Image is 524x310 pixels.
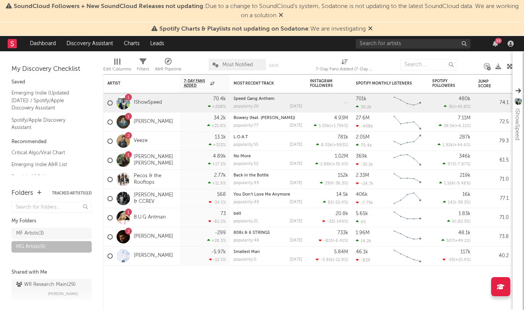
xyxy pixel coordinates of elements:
[11,173,84,181] a: Pop-ish A&R List
[478,156,509,165] div: 61.5
[323,200,348,205] div: ( )
[478,98,509,108] div: 74.1
[328,201,333,205] span: 81
[356,192,368,197] div: 406k
[322,219,348,224] div: ( )
[478,251,509,261] div: 40.2
[334,250,348,255] div: 5.84M
[52,191,92,195] button: Tracked Artists(13)
[338,173,348,178] div: 152k
[213,96,226,101] div: 70.4k
[455,181,469,186] span: -9.46 %
[356,219,366,224] div: 65
[11,268,92,277] div: Shared with Me
[234,181,259,185] div: popularity: 49
[390,151,425,170] svg: Chart title
[448,258,454,262] span: -55
[459,154,470,159] div: 346k
[234,81,291,86] div: Most Recent Track
[455,239,469,243] span: +49.1 %
[461,250,470,255] div: 117k
[390,208,425,227] svg: Chart title
[443,162,470,166] div: ( )
[446,239,454,243] span: 507
[356,81,413,86] div: Spotify Monthly Listeners
[390,246,425,266] svg: Chart title
[439,123,470,128] div: ( )
[438,142,470,147] div: ( )
[454,143,469,147] span: +44.6 %
[356,154,367,159] div: 369k
[11,279,92,300] a: WR Research Main(29)[PERSON_NAME]
[336,192,348,197] div: 14.5k
[234,162,258,166] div: popularity: 52
[11,241,92,253] a: MG Artists(9)
[478,232,509,241] div: 73.8
[337,135,348,140] div: 781k
[336,211,348,216] div: 20.8k
[444,104,470,109] div: ( )
[103,65,131,74] div: Edit Columns
[315,162,348,166] div: ( )
[16,242,45,251] div: MG Artists ( 9 )
[356,200,373,205] div: -7.75k
[234,231,270,235] a: 808s & 6 STRINGS
[234,116,295,120] a: Bowery (feat. [PERSON_NAME])
[11,78,92,87] div: Saved
[134,214,166,221] a: B.U.G Antman
[513,108,522,140] div: IShowSpeed
[333,143,347,147] span: +993 %
[14,3,519,19] span: : Due to a change to SoundCloud's system, Sodatone is not updating to the latest SoundCloud data....
[134,100,162,106] a: IShowSpeed
[356,238,371,243] div: 14.2k
[208,104,226,109] div: +208 %
[331,124,347,128] span: +1.79k %
[269,64,279,68] button: Save
[137,65,149,74] div: Filters
[159,26,308,32] span: Spotify Charts & Playlists not updating on Sodatone
[234,212,302,216] div: belt
[356,230,370,235] div: 1.96M
[207,123,226,128] div: +25.8 %
[134,173,176,186] a: Pecos & the Rooftops
[478,194,509,203] div: 77.1
[493,41,498,47] button: 55
[209,200,226,205] div: -34.1 %
[334,258,347,262] span: -12.8 %
[290,162,302,166] div: [DATE]
[290,143,302,147] div: [DATE]
[118,36,145,51] a: Charts
[459,211,470,216] div: 1.83k
[234,193,290,197] a: You Don't Love Me Anymore
[234,143,258,147] div: popularity: 55
[234,154,302,158] div: No More
[134,119,173,125] a: [PERSON_NAME]
[335,220,347,224] span: -149 %
[478,213,509,222] div: 71.0
[439,181,470,186] div: ( )
[458,116,470,121] div: 7.11M
[316,65,373,74] div: 7-Day Fans Added (7-Day Fans Added)
[478,175,509,184] div: 71.0
[443,257,470,262] div: ( )
[290,200,302,204] div: [DATE]
[356,124,373,129] div: -408k
[320,162,331,166] span: 2.88k
[208,181,226,186] div: +11.9 %
[455,258,469,262] span: +15.4 %
[103,55,131,77] div: Edit Columns
[356,250,368,255] div: 46.1k
[495,38,502,44] div: 55
[137,55,149,77] div: Filters
[448,162,455,166] span: 972
[356,181,373,186] div: -24.7k
[209,142,226,147] div: +323 %
[134,233,173,240] a: [PERSON_NAME]
[290,124,302,128] div: [DATE]
[335,154,348,159] div: 1.02M
[11,148,84,157] a: Critical Algo/Viral Chart
[279,13,283,19] span: Dismiss
[334,239,347,243] span: -6.41 %
[11,65,92,74] div: My Discovery Checklist
[234,135,302,139] div: L.O.A.T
